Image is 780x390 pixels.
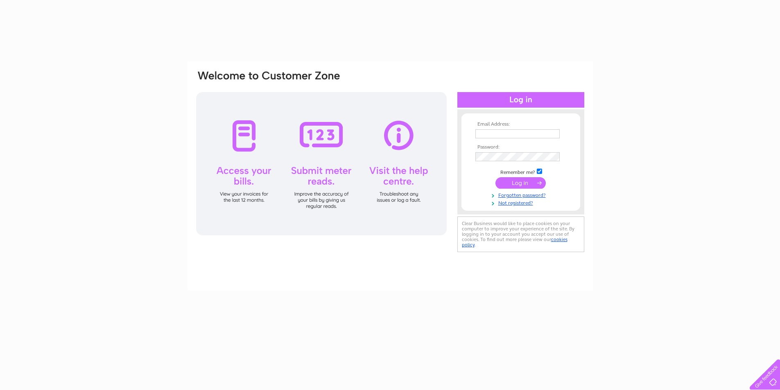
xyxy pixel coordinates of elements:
[473,167,568,176] td: Remember me?
[473,122,568,127] th: Email Address:
[473,144,568,150] th: Password:
[457,216,584,252] div: Clear Business would like to place cookies on your computer to improve your experience of the sit...
[475,191,568,198] a: Forgotten password?
[462,237,567,248] a: cookies policy
[475,198,568,206] a: Not registered?
[495,177,546,189] input: Submit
